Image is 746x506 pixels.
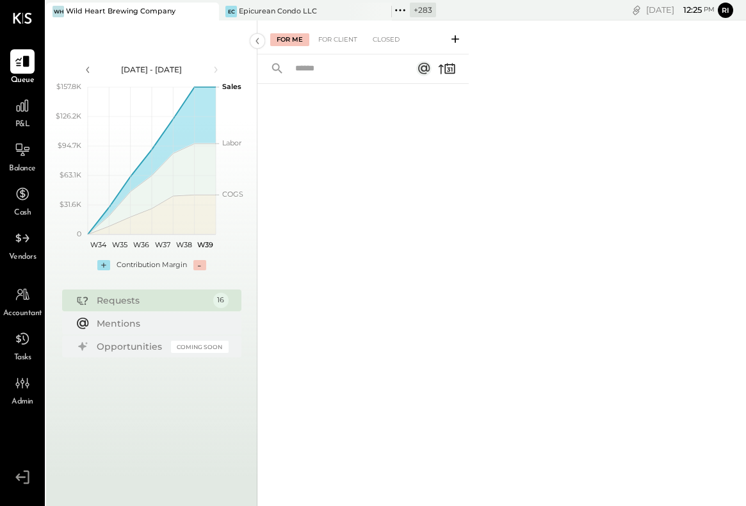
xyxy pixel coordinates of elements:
span: pm [704,5,715,14]
text: W37 [154,240,170,249]
div: 16 [213,293,229,308]
span: Vendors [9,252,36,263]
div: Coming Soon [171,341,229,353]
div: + [97,260,110,270]
a: Admin [1,371,44,408]
text: 0 [77,229,81,238]
div: [DATE] [646,4,715,16]
text: $126.2K [56,111,81,120]
span: Tasks [14,352,31,364]
text: W39 [197,240,213,249]
div: Requests [97,294,207,307]
span: Balance [9,163,36,175]
div: Opportunities [97,340,165,353]
button: Ri [718,3,733,18]
span: Accountant [3,308,42,320]
div: Closed [366,33,406,46]
div: EC [225,6,237,17]
div: [DATE] - [DATE] [97,64,206,75]
div: Mentions [97,317,222,330]
span: 12 : 25 [676,4,702,16]
text: COGS [222,190,243,199]
a: Queue [1,49,44,86]
div: For Me [270,33,309,46]
div: WH [53,6,64,17]
span: Admin [12,396,33,408]
text: $157.8K [56,82,81,91]
text: W35 [112,240,127,249]
span: P&L [15,119,30,131]
text: $31.6K [60,200,81,209]
div: + 283 [410,3,436,17]
text: Sales [222,82,241,91]
div: - [193,260,206,270]
span: Queue [11,75,35,86]
a: Vendors [1,226,44,263]
div: For Client [312,33,364,46]
div: Contribution Margin [117,260,187,270]
text: W36 [133,240,149,249]
text: W38 [175,240,191,249]
a: Tasks [1,327,44,364]
a: Accountant [1,282,44,320]
a: P&L [1,94,44,131]
div: Epicurean Condo LLC [239,6,317,17]
text: $94.7K [58,141,81,150]
div: Wild Heart Brewing Company [66,6,175,17]
a: Balance [1,138,44,175]
text: $63.1K [60,170,81,179]
text: W34 [90,240,107,249]
a: Cash [1,182,44,219]
span: Cash [14,208,31,219]
div: copy link [630,3,643,17]
text: Labor [222,138,241,147]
